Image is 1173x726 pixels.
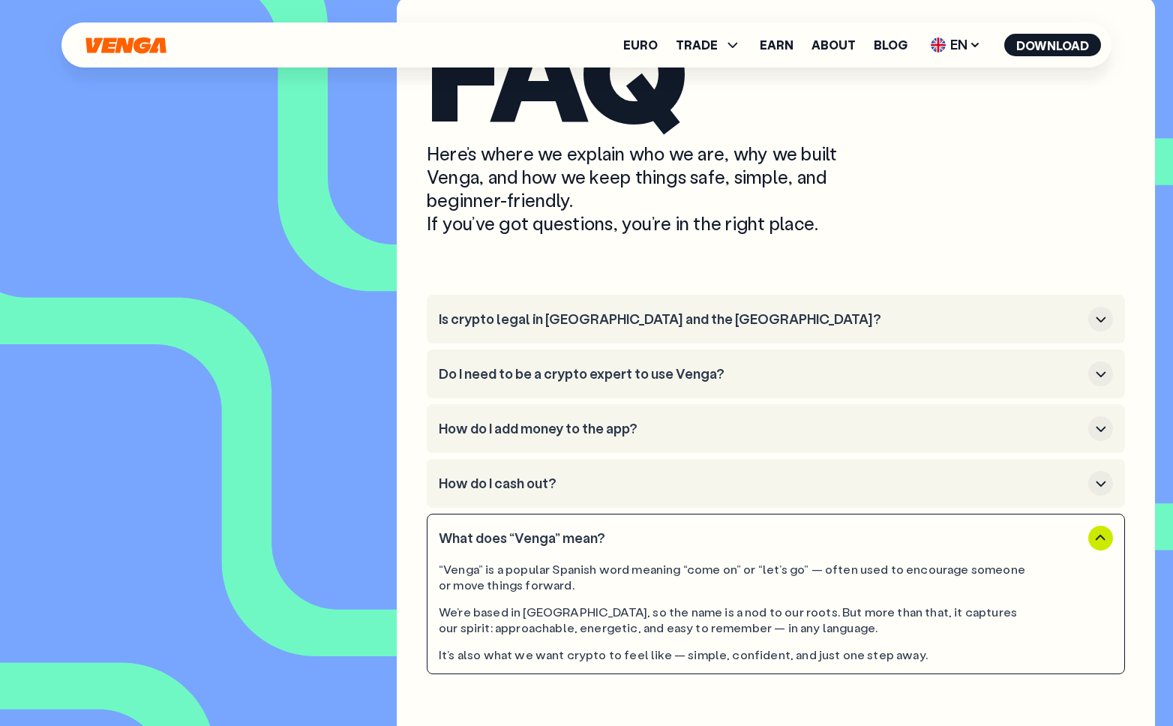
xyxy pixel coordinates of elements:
[676,36,742,54] span: TRADE
[439,361,1113,386] button: Do I need to be a crypto expert to use Venga?
[439,307,1113,331] button: Is crypto legal in [GEOGRAPHIC_DATA] and the [GEOGRAPHIC_DATA]?
[427,142,884,235] p: Here’s where we explain who we are, why we built Venga, and how we keep things safe, simple, and ...
[1004,34,1101,56] button: Download
[439,421,1082,437] h3: How do I add money to the app?
[931,37,946,52] img: flag-uk
[439,647,1028,663] div: It’s also what we want crypto to feel like — simple, confident, and just one step away.
[427,12,1125,127] h2: FAQ
[439,311,1082,328] h3: Is crypto legal in [GEOGRAPHIC_DATA] and the [GEOGRAPHIC_DATA]?
[439,471,1113,496] button: How do I cash out?
[84,37,168,54] svg: Home
[623,39,658,51] a: Euro
[439,530,1082,547] h3: What does “Venga” mean?
[439,366,1082,382] h3: Do I need to be a crypto expert to use Venga?
[760,39,793,51] a: Earn
[439,562,1028,593] div: “Venga” is a popular Spanish word meaning “come on” or “let’s go” — often used to encourage someo...
[439,416,1113,441] button: How do I add money to the app?
[439,526,1113,550] button: What does “Venga” mean?
[439,475,1082,492] h3: How do I cash out?
[925,33,986,57] span: EN
[874,39,907,51] a: Blog
[811,39,856,51] a: About
[676,39,718,51] span: TRADE
[439,604,1028,636] div: We’re based in [GEOGRAPHIC_DATA], so the name is a nod to our roots. But more than that, it captu...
